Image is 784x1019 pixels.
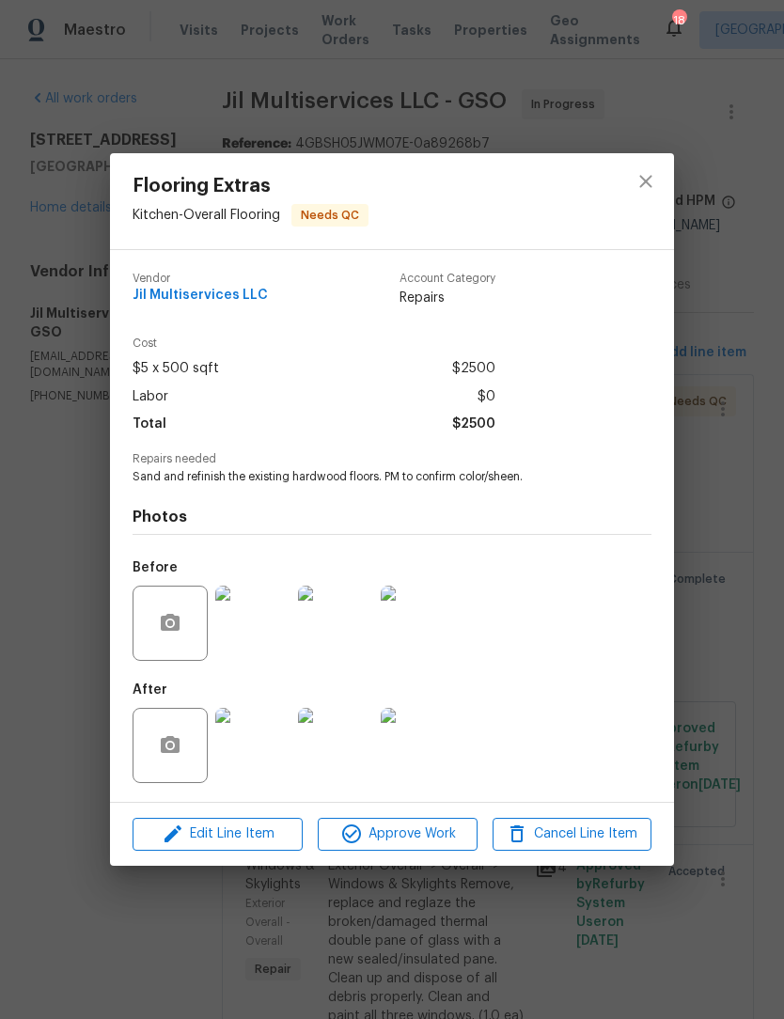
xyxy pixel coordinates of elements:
button: Cancel Line Item [493,818,651,851]
h4: Photos [133,508,651,526]
span: Flooring Extras [133,176,368,196]
span: Jil Multiservices LLC [133,289,268,303]
div: 18 [672,11,685,30]
span: $2500 [452,411,495,438]
span: Cost [133,337,495,350]
button: close [623,159,668,204]
span: Sand and refinish the existing hardwood floors. PM to confirm color/sheen. [133,469,600,485]
button: Approve Work [318,818,477,851]
span: Approve Work [323,823,471,846]
span: Repairs needed [133,453,651,465]
button: Edit Line Item [133,818,303,851]
span: $0 [478,384,495,411]
span: Vendor [133,273,268,285]
span: $5 x 500 sqft [133,355,219,383]
span: Account Category [400,273,495,285]
span: Labor [133,384,168,411]
h5: After [133,683,167,697]
h5: Before [133,561,178,574]
span: Repairs [400,289,495,307]
span: Cancel Line Item [498,823,646,846]
span: Edit Line Item [138,823,297,846]
span: $2500 [452,355,495,383]
span: Total [133,411,166,438]
span: Needs QC [293,206,367,225]
span: Kitchen - Overall Flooring [133,209,280,222]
